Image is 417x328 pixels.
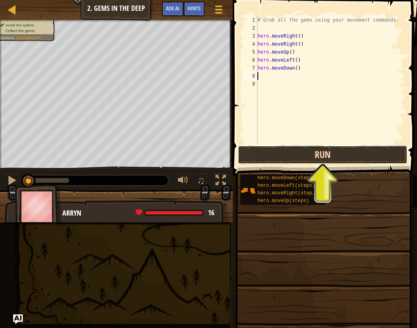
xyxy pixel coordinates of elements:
div: 5 [244,48,257,56]
img: thang_avatar_frame.png [15,184,61,229]
button: ♫ [195,173,209,190]
span: Collect the gems. [5,28,36,33]
span: hero.moveUp(steps) [257,198,309,204]
div: health: 16 / 16 [136,209,214,216]
div: 1 [244,16,257,24]
div: 2 [244,24,257,32]
div: 7 [244,64,257,72]
div: Arryn [62,208,220,218]
div: 6 [244,56,257,64]
span: : [14,36,16,40]
button: Ask AI [13,314,23,324]
div: 8 [244,72,257,80]
span: hero.moveDown(steps) [257,175,315,181]
button: Run [238,146,407,164]
div: 3 [244,32,257,40]
span: hero.moveRight(steps) [257,190,318,196]
span: Hints [188,4,201,12]
button: Show game menu [209,2,229,20]
div: 9 [244,80,257,88]
span: ♫ [197,174,205,186]
img: portrait.png [240,183,255,198]
button: ⌘ + P: Pause [4,173,20,190]
button: Adjust volume [175,173,191,190]
div: 4 [244,40,257,48]
span: Avoid the spikes. [5,23,35,27]
span: Incomplete [16,36,41,40]
span: 16 [208,208,214,218]
span: hero.moveLeft(steps) [257,183,315,188]
button: Ask AI [162,2,184,16]
button: Toggle fullscreen [213,173,229,190]
span: Ask AI [166,4,180,12]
